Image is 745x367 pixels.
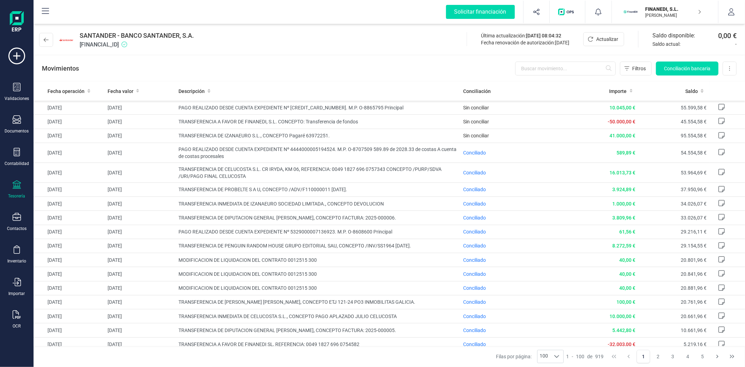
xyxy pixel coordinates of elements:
[725,350,739,363] button: Last Page
[178,285,458,292] span: MODIFICACION DE LIQUIDACION DEL CONTRATO 0012515 300
[652,41,732,48] span: Saldo actual:
[438,1,523,23] button: Solicitar financiación
[638,253,709,267] td: 20.801,96 €
[105,253,176,267] td: [DATE]
[463,314,486,319] span: Conciliado
[178,186,458,193] span: TRANSFERENCIA DE PROBELTE S A U, CONCEPTO /ADV/F110000011 [DATE].
[178,257,458,264] span: MODIFICACION DE LIQUIDACION DEL CONTRATO 0012515 300
[638,337,709,351] td: 5.219,16 €
[576,353,585,360] span: 100
[638,323,709,337] td: 10.661,96 €
[34,115,105,129] td: [DATE]
[178,341,458,348] span: TRANSFERENCIA A FAVOR DE FINANEDI SL, REFERENCIA: 0049 1827 696 0754582
[619,271,635,277] span: 40,00 €
[463,341,486,347] span: Conciliado
[463,243,486,249] span: Conciliado
[34,295,105,309] td: [DATE]
[5,96,29,101] div: Validaciones
[638,239,709,253] td: 29.154,55 €
[463,271,486,277] span: Conciliado
[718,31,737,41] span: 0,00 €
[105,182,176,196] td: [DATE]
[8,193,25,199] div: Tesorería
[463,201,486,207] span: Conciliado
[638,163,709,182] td: 53.964,69 €
[178,242,458,249] span: TRANSFERENCIA DE PENGUIN RANDOM HOUSE GRUPO EDITORIAL SAU, CONCEPTO /INV/SS1964 [DATE].
[105,337,176,351] td: [DATE]
[34,239,105,253] td: [DATE]
[80,41,194,49] span: [FINANCIAL_ID]
[619,257,635,263] span: 40,00 €
[34,129,105,143] td: [DATE]
[463,133,489,138] span: Sin conciliar
[105,239,176,253] td: [DATE]
[7,258,26,264] div: Inventario
[7,226,27,231] div: Contactos
[178,118,458,125] span: TRANSFERENCIA A FAVOR DE FINANEDI, S.L. CONCEPTO: Transferencia de fondos
[463,299,486,305] span: Conciliado
[555,40,569,45] span: [DATE]
[463,257,486,263] span: Conciliado
[463,328,486,333] span: Conciliado
[612,243,635,249] span: 8.272,59 €
[48,88,85,95] span: Fecha operación
[463,229,486,235] span: Conciliado
[638,211,709,225] td: 33.026,07 €
[612,328,635,333] span: 5.442,80 €
[638,225,709,239] td: 29.216,11 €
[42,64,79,73] p: Movimientos
[178,146,458,160] span: PAGO REALIZADO DESDE CUENTA EXPEDIENTE Nº 4444000005194524. M.P. O-8707509 589.89 de 2028.33 de c...
[463,215,486,221] span: Conciliado
[638,143,709,163] td: 54.554,58 €
[105,101,176,115] td: [DATE]
[80,31,194,41] span: SANTANDER - BANCO SANTANDER, S.A.
[463,170,486,175] span: Conciliado
[638,295,709,309] td: 20.761,96 €
[616,150,635,156] span: 589,89 €
[105,129,176,143] td: [DATE]
[616,299,635,305] span: 100,00 €
[609,170,635,175] span: 16.013,73 €
[105,281,176,295] td: [DATE]
[9,291,25,296] div: Importar
[34,267,105,281] td: [DATE]
[34,182,105,196] td: [DATE]
[608,119,635,124] span: -50.000,00 €
[178,166,458,180] span: TRANSFERENCIA DE CELUCOSTA S.L. CR IRYDA, KM 06, REFERENCIA: 0049 1827 696 0757343 CONCEPTO /PURP...
[10,11,24,34] img: Logo Finanedi
[656,62,718,75] button: Conciliación bancaria
[463,187,486,192] span: Conciliado
[463,88,491,95] span: Conciliación
[637,350,650,363] button: Page 1
[619,229,635,235] span: 61,56 €
[645,13,701,18] p: [PERSON_NAME]
[34,197,105,211] td: [DATE]
[567,353,604,360] div: -
[607,350,621,363] button: First Page
[638,309,709,323] td: 20.661,96 €
[105,309,176,323] td: [DATE]
[638,115,709,129] td: 45.554,58 €
[463,150,486,156] span: Conciliado
[105,225,176,239] td: [DATE]
[34,323,105,337] td: [DATE]
[619,285,635,291] span: 40,00 €
[620,1,710,23] button: FIFINANEDI, S.L.[PERSON_NAME]
[622,350,635,363] button: Previous Page
[558,8,577,15] img: Logo de OPS
[638,281,709,295] td: 20.881,96 €
[609,314,635,319] span: 10.000,00 €
[34,101,105,115] td: [DATE]
[105,295,176,309] td: [DATE]
[638,267,709,281] td: 20.841,96 €
[34,211,105,225] td: [DATE]
[34,337,105,351] td: [DATE]
[645,6,701,13] p: FINANEDI, S.L.
[105,163,176,182] td: [DATE]
[685,88,698,95] span: Saldo
[596,353,604,360] span: 919
[178,104,458,111] span: PAGO REALIZADO DESDE CUENTA EXPEDIENTE Nº [CREDIT_CARD_NUMBER]. M.P. O-8865795 Principal
[623,4,638,20] img: FI
[178,214,458,221] span: TRANSFERENCIA DE DIPUTACION GENERAL [PERSON_NAME], CONCEPTO FACTURA: 2025-000006.
[105,323,176,337] td: [DATE]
